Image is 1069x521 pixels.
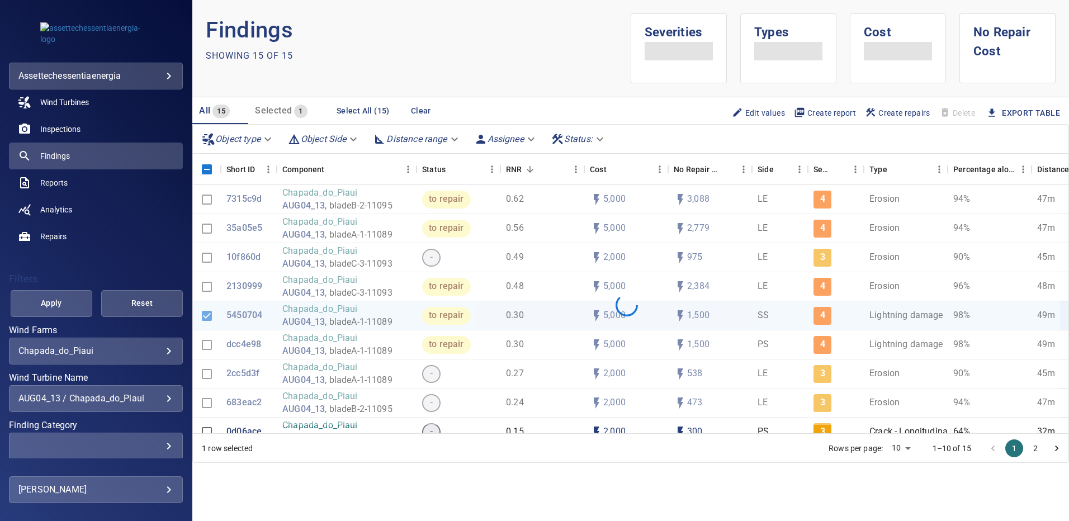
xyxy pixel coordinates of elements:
[603,425,626,438] p: 2,000
[368,129,465,149] div: Distance range
[847,161,864,178] button: Menu
[386,134,447,144] em: Distance range
[500,154,584,185] div: RNR
[953,154,1015,185] div: Percentage along
[40,204,72,215] span: Analytics
[25,296,78,310] span: Apply
[522,162,538,177] button: Sort
[567,161,584,178] button: Menu
[226,425,262,438] a: 0d06ace
[752,154,808,185] div: Side
[808,154,864,185] div: Severity
[212,105,230,118] span: 15
[1027,439,1044,457] button: Go to page 2
[506,154,522,185] div: Repair Now Ratio: The ratio of the additional incurred cost of repair in 1 year and the cost of r...
[735,161,752,178] button: Menu
[933,443,972,454] p: 1–10 of 15
[255,105,292,116] span: Selected
[869,154,887,185] div: Type
[584,154,668,185] div: Cost
[980,103,1069,124] button: Export Table
[9,385,183,412] div: Wind Turbine Name
[206,13,631,47] p: Findings
[197,129,278,149] div: Object type
[283,129,365,149] div: Object Side
[674,154,720,185] div: Projected additional costs incurred by waiting 1 year to repair. This is a function of possible i...
[221,154,277,185] div: Short ID
[506,425,524,438] p: 0.15
[9,338,183,364] div: Wind Farms
[829,443,883,454] p: Rows per page:
[18,481,173,499] div: [PERSON_NAME]
[754,14,822,42] h1: Types
[488,134,524,144] em: Assignee
[864,14,932,42] h1: Cost
[277,154,417,185] div: Component
[40,177,68,188] span: Reports
[282,154,324,185] div: Component
[590,154,607,185] div: The base labour and equipment costs to repair the finding. Does not include the loss of productio...
[674,425,687,439] svg: Auto impact
[199,105,210,116] span: All
[18,345,173,356] div: Chapada_do_Piaui
[215,134,261,144] em: Object type
[226,154,255,185] div: Short ID
[1005,439,1023,457] button: page 1
[9,421,183,430] label: Finding Category
[301,134,347,144] em: Object Side
[9,373,183,382] label: Wind Turbine Name
[727,103,789,122] button: Edit values
[9,89,183,116] a: windturbines noActive
[887,440,914,456] div: 10
[973,14,1042,60] h1: No Repair Cost
[18,393,173,404] div: AUG04_13 / Chapada_do_Piaui
[9,223,183,250] a: repairs noActive
[720,162,735,177] button: Sort
[651,161,668,178] button: Menu
[758,154,774,185] div: Side
[294,105,307,118] span: 1
[1037,425,1055,438] p: 32m
[40,124,81,135] span: Inspections
[400,161,417,178] button: Menu
[865,107,930,119] span: Create repairs
[607,162,622,177] button: Sort
[1002,106,1060,120] a: Export Table
[9,63,183,89] div: assettechessentiaenergia
[417,154,500,185] div: Status
[1048,439,1066,457] button: Go to next page
[831,162,847,177] button: Sort
[9,196,183,223] a: analytics noActive
[9,116,183,143] a: inspections noActive
[282,432,325,445] p: AUG04_13
[11,290,92,317] button: Apply
[325,432,392,445] p: , bladeB-2-11095
[40,97,89,108] span: Wind Turbines
[206,49,293,63] p: Showing 15 of 15
[422,154,446,185] div: Status
[423,425,439,438] span: -
[403,101,439,121] button: Clear
[115,296,169,310] span: Reset
[9,169,183,196] a: reports noActive
[982,439,1067,457] nav: pagination navigation
[668,154,752,185] div: No Repair Cost
[446,162,461,177] button: Sort
[332,101,394,121] button: Select All (15)
[260,161,277,178] button: Menu
[9,143,183,169] a: findings active
[789,103,860,122] button: Create report
[931,161,948,178] button: Menu
[645,14,713,42] h1: Severities
[869,425,950,438] p: Crack - Longitudinal
[470,129,542,149] div: Assignee
[202,443,253,454] div: 1 row selected
[18,67,173,85] div: assettechessentiaenergia
[9,433,183,460] div: Finding Category
[791,161,808,178] button: Menu
[40,22,152,45] img: assettechessentiaenergia-logo
[1015,161,1032,178] button: Menu
[590,425,603,439] svg: Auto cost
[813,154,831,185] div: Severity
